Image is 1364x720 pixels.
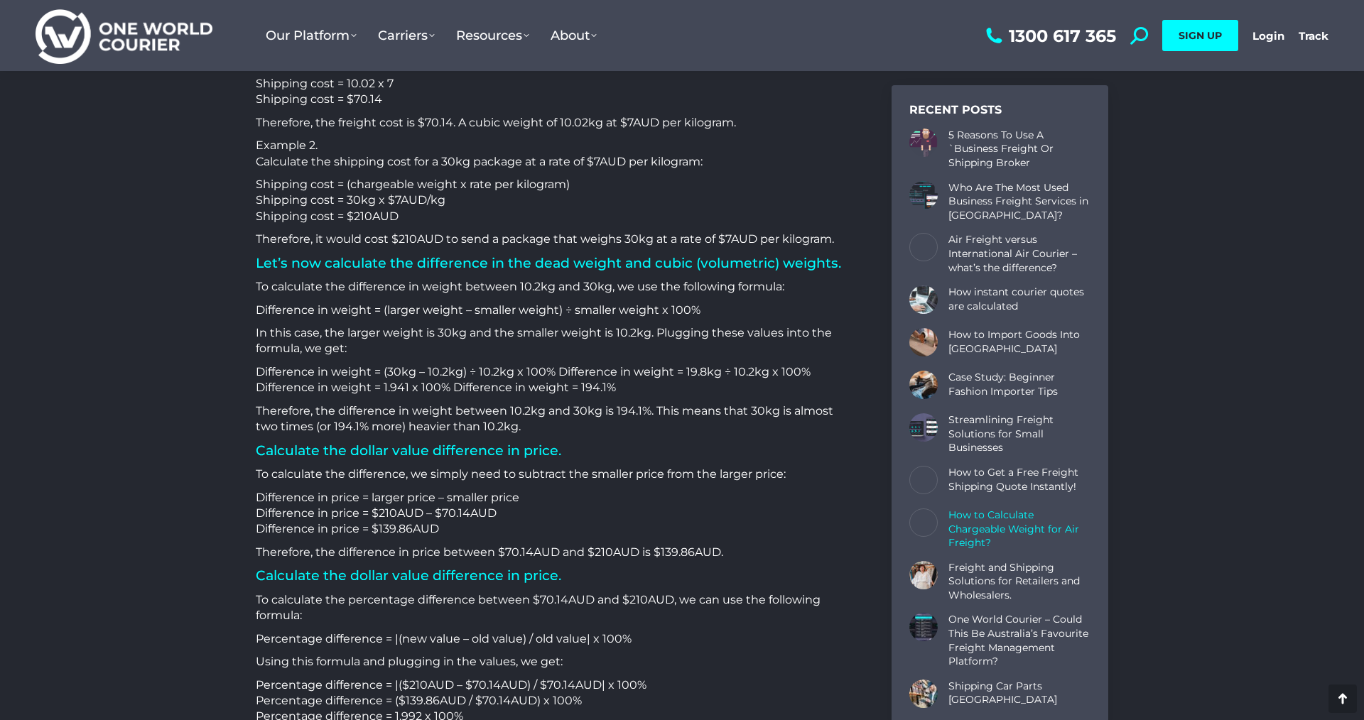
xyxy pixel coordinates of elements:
[378,28,435,43] span: Carriers
[909,613,938,641] a: Post image
[948,613,1090,668] a: One World Courier – Could This Be Australia’s Favourite Freight Management Platform?
[256,467,856,482] p: To calculate the difference, we simply need to subtract the smaller price from the larger price:
[256,403,856,435] p: Therefore, the difference in weight between 10.2kg and 30kg is 194.1%. This means that 30kg is al...
[256,76,856,108] p: Shipping cost = 10.02 x 7 Shipping cost = $70.14
[256,364,856,396] p: Difference in weight = (30kg – 10.2kg) ÷ 10.2kg x 100% Difference in weight = 19.8kg ÷ 10.2kg x 1...
[948,285,1090,313] a: How instant courier quotes are calculated
[551,28,597,43] span: About
[256,255,856,273] h3: Let’s now calculate the difference in the dead weight and cubic (volumetric) weights.
[256,631,856,647] p: Percentage difference = |(new value – old value) / old value| x 100%
[256,545,856,560] p: Therefore, the difference in price between $70.14AUD and $210AUD is $139.86AUD.
[909,233,938,261] a: Post image
[266,28,357,43] span: Our Platform
[445,13,540,58] a: Resources
[256,654,856,670] p: Using this formula and plugging in the values, we get:
[948,129,1090,170] a: 5 Reasons To Use A `Business Freight Or Shipping Broker
[1299,29,1328,43] a: Track
[256,592,856,624] p: To calculate the percentage difference between $70.14AUD and $210AUD, we can use the following fo...
[909,181,938,209] a: Post image
[256,177,856,224] p: Shipping cost = (chargeable weight x rate per kilogram) Shipping cost = 30kg x $7AUD/kg Shipping ...
[983,27,1116,45] a: 1300 617 365
[367,13,445,58] a: Carriers
[909,508,938,537] a: Post image
[540,13,607,58] a: About
[948,328,1090,356] a: How to Import Goods Into [GEOGRAPHIC_DATA]
[256,115,856,131] p: Therefore, the freight cost is $70.14. A cubic weight of 10.02kg at $7AUD per kilogram.
[948,466,1090,493] a: How to Get a Free Freight Shipping Quote Instantly!
[909,103,1090,118] div: Recent Posts
[909,680,938,708] a: Post image
[256,442,856,460] h3: Calculate the dollar value difference in price.
[948,680,1090,707] a: Shipping Car Parts [GEOGRAPHIC_DATA]
[948,561,1090,603] a: Freight and Shipping Solutions for Retailers and Wholesalers.
[948,371,1090,398] a: Case Study: Beginner Fashion Importer Tips
[255,13,367,58] a: Our Platform
[948,233,1090,275] a: Air Freight versus International Air Courier – what’s the difference?
[256,138,856,170] p: Example 2. Calculate the shipping cost for a 30kg package at a rate of $7AUD per kilogram:
[948,508,1090,550] a: How to Calculate Chargeable Weight for Air Freight?
[36,7,212,65] img: One World Courier
[909,285,938,314] a: Post image
[948,413,1090,455] a: Streamlining Freight Solutions for Small Businesses
[909,466,938,494] a: Post image
[1252,29,1284,43] a: Login
[256,567,856,585] h3: Calculate the dollar value difference in price.
[256,490,856,538] p: Difference in price = larger price – smaller price Difference in price = $210AUD – $70.14AUD Diff...
[1162,20,1238,51] a: SIGN UP
[256,231,856,247] p: Therefore, it would cost $210AUD to send a package that weighs 30kg at a rate of $7AUD per kilogram.
[909,129,938,157] a: Post image
[456,28,529,43] span: Resources
[909,371,938,399] a: Post image
[256,279,856,295] p: To calculate the difference in weight between 10.2kg and 30kg, we use the following formula:
[256,325,856,357] p: In this case, the larger weight is 30kg and the smaller weight is 10.2kg. Plugging these values i...
[909,328,938,356] a: Post image
[909,561,938,589] a: Post image
[948,181,1090,223] a: Who Are The Most Used Business Freight Services in [GEOGRAPHIC_DATA]?
[256,302,856,318] p: Difference in weight = (larger weight – smaller weight) ÷ smaller weight x 100%
[1179,29,1222,42] span: SIGN UP
[909,413,938,442] a: Post image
